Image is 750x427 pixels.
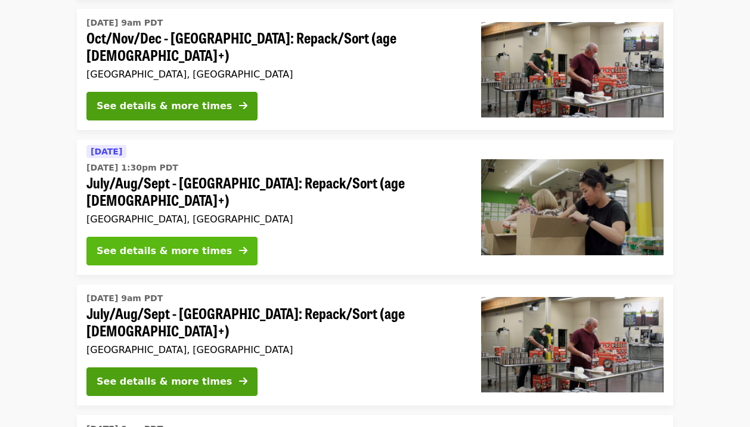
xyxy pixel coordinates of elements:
[239,376,247,387] i: arrow-right icon
[86,174,462,209] span: July/Aug/Sept - [GEOGRAPHIC_DATA]: Repack/Sort (age [DEMOGRAPHIC_DATA]+)
[86,29,462,64] span: Oct/Nov/Dec - [GEOGRAPHIC_DATA]: Repack/Sort (age [DEMOGRAPHIC_DATA]+)
[481,159,664,255] img: July/Aug/Sept - Portland: Repack/Sort (age 8+) organized by Oregon Food Bank
[86,69,462,80] div: [GEOGRAPHIC_DATA], [GEOGRAPHIC_DATA]
[97,244,232,258] div: See details & more times
[86,162,178,174] time: [DATE] 1:30pm PDT
[86,237,258,265] button: See details & more times
[77,9,673,130] a: See details for "Oct/Nov/Dec - Portland: Repack/Sort (age 16+)"
[239,100,247,112] i: arrow-right icon
[86,213,462,225] div: [GEOGRAPHIC_DATA], [GEOGRAPHIC_DATA]
[239,245,247,256] i: arrow-right icon
[86,292,163,305] time: [DATE] 9am PDT
[86,92,258,120] button: See details & more times
[86,305,462,339] span: July/Aug/Sept - [GEOGRAPHIC_DATA]: Repack/Sort (age [DEMOGRAPHIC_DATA]+)
[481,297,664,392] img: July/Aug/Sept - Portland: Repack/Sort (age 16+) organized by Oregon Food Bank
[86,17,163,29] time: [DATE] 9am PDT
[86,367,258,396] button: See details & more times
[481,22,664,117] img: Oct/Nov/Dec - Portland: Repack/Sort (age 16+) organized by Oregon Food Bank
[77,140,673,275] a: See details for "July/Aug/Sept - Portland: Repack/Sort (age 8+)"
[97,99,232,113] div: See details & more times
[77,284,673,406] a: See details for "July/Aug/Sept - Portland: Repack/Sort (age 16+)"
[97,375,232,389] div: See details & more times
[91,147,122,156] span: [DATE]
[86,344,462,355] div: [GEOGRAPHIC_DATA], [GEOGRAPHIC_DATA]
